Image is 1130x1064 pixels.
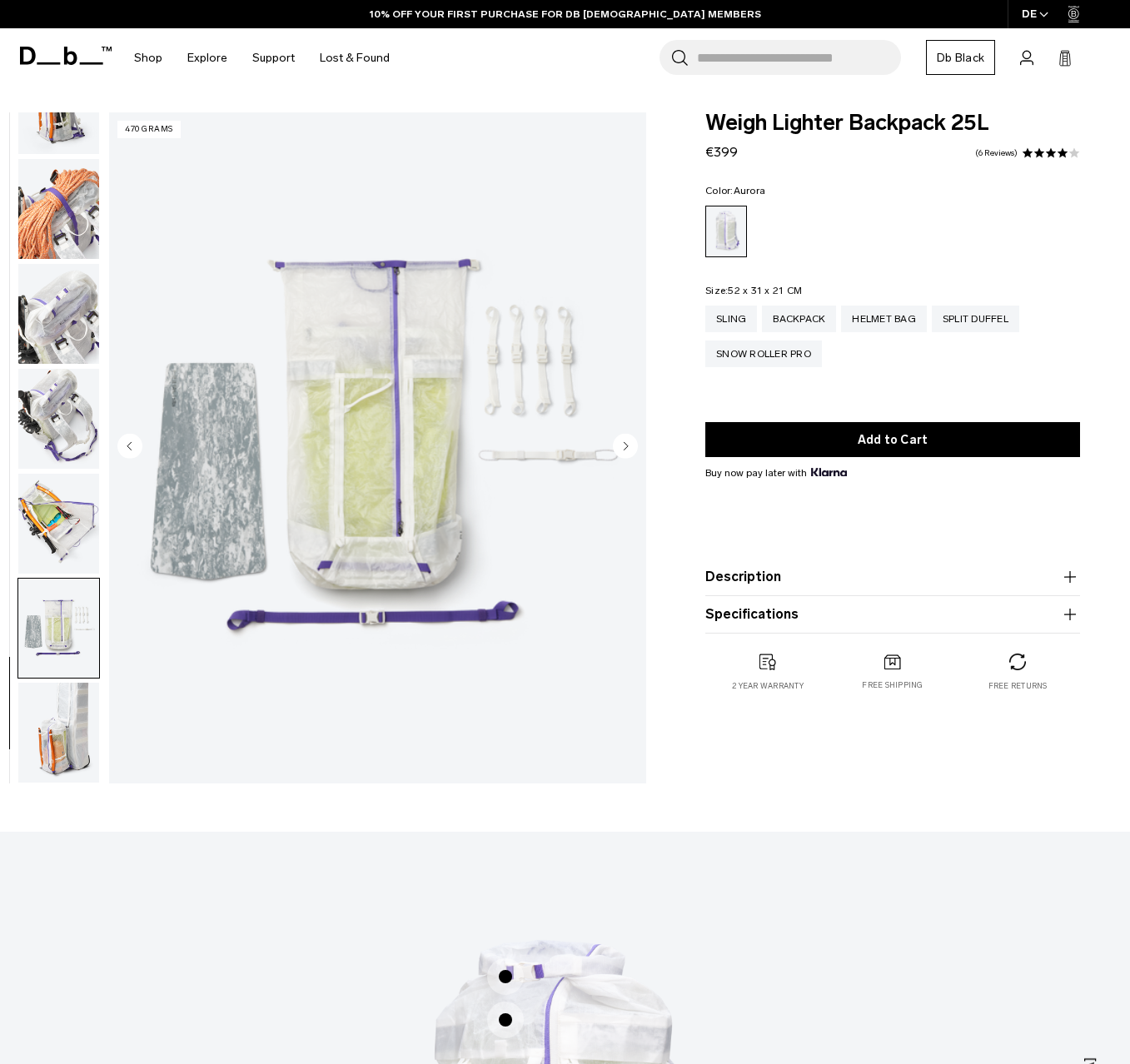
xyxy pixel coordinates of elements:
[18,579,99,679] img: Weigh_Lighter_Backpack_25L_15.png
[734,185,766,196] span: Aurora
[988,680,1048,692] p: Free returns
[762,306,836,332] a: Backpack
[705,465,847,480] span: Buy now pay later with
[932,306,1019,332] a: Split Duffel
[117,434,142,462] button: Previous slide
[18,369,99,469] img: Weigh_Lighter_Backpack_25L_13.png
[705,206,747,257] a: Aurora
[109,112,646,783] li: 17 / 18
[705,144,738,160] span: €399
[320,28,390,87] a: Lost & Found
[841,306,927,332] a: Helmet Bag
[705,286,802,296] legend: Size:
[117,121,181,138] p: 470 grams
[122,28,402,87] nav: Main Navigation
[975,149,1018,157] a: 6 reviews
[18,683,99,783] img: Weigh_Lighter_Backpack_25L_16.png
[370,7,761,22] a: 10% OFF YOUR FIRST PURCHASE FOR DB [DEMOGRAPHIC_DATA] MEMBERS
[109,112,646,783] img: Weigh_Lighter_Backpack_25L_15.png
[18,264,99,364] img: Weigh_Lighter_Backpack_25L_12.png
[705,604,1080,624] button: Specifications
[252,28,295,87] a: Support
[613,434,638,462] button: Next slide
[926,40,995,75] a: Db Black
[732,680,804,692] p: 2 year warranty
[17,473,100,574] button: Weigh_Lighter_Backpack_25L_14.png
[705,567,1080,587] button: Description
[17,158,100,260] button: Weigh_Lighter_Backpack_25L_11.png
[705,112,1080,134] span: Weigh Lighter Backpack 25L
[17,682,100,783] button: Weigh_Lighter_Backpack_25L_16.png
[18,159,99,259] img: Weigh_Lighter_Backpack_25L_11.png
[811,468,847,476] img: {"height" => 20, "alt" => "Klarna"}
[862,679,923,691] p: Free shipping
[187,28,227,87] a: Explore
[17,578,100,679] button: Weigh_Lighter_Backpack_25L_15.png
[705,186,765,196] legend: Color:
[17,368,100,470] button: Weigh_Lighter_Backpack_25L_13.png
[705,341,822,367] a: Snow Roller Pro
[18,474,99,574] img: Weigh_Lighter_Backpack_25L_14.png
[728,285,802,296] span: 52 x 31 x 21 CM
[705,422,1080,457] button: Add to Cart
[705,306,757,332] a: Sling
[134,28,162,87] a: Shop
[17,263,100,365] button: Weigh_Lighter_Backpack_25L_12.png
